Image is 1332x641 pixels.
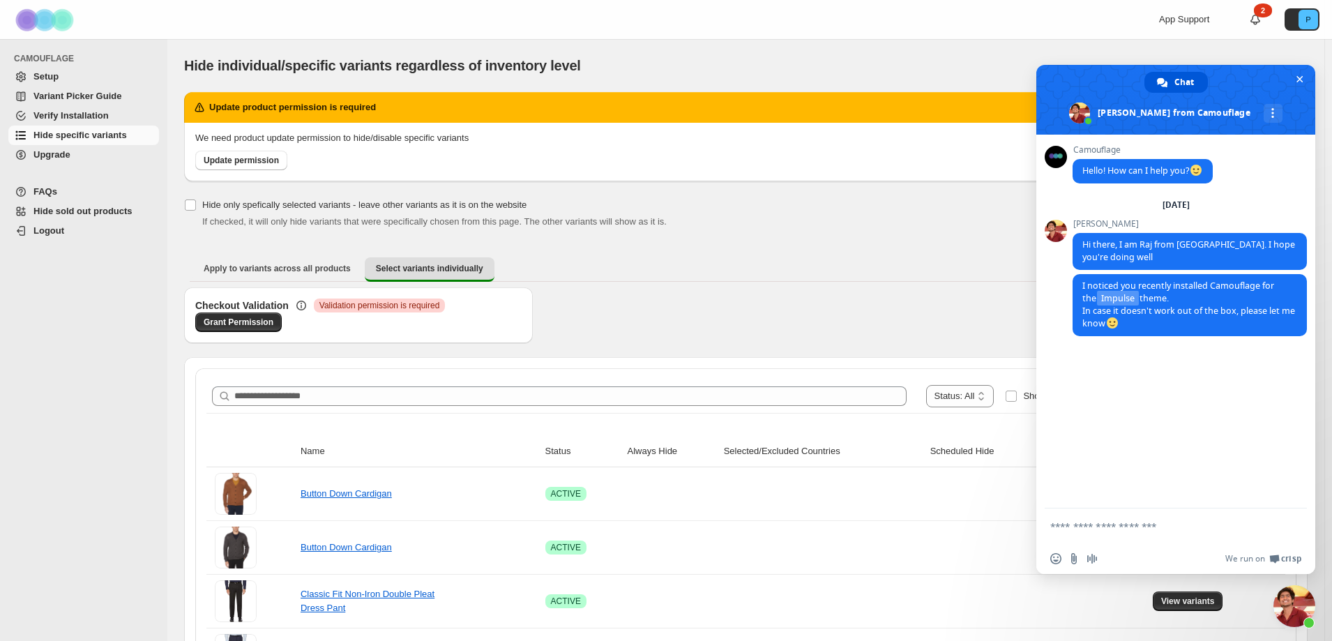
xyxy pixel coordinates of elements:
[1285,8,1319,31] button: Avatar with initials P
[551,488,581,499] span: ACTIVE
[195,133,469,143] span: We need product update permission to hide/disable specific variants
[202,199,527,210] span: Hide only spefically selected variants - leave other variants as it is on the website
[551,596,581,607] span: ACTIVE
[1174,72,1194,93] span: Chat
[8,67,159,86] a: Setup
[301,488,392,499] a: Button Down Cardigan
[1163,201,1190,209] div: [DATE]
[8,126,159,145] a: Hide specific variants
[1097,291,1139,306] span: Impulse
[33,110,109,121] span: Verify Installation
[1144,72,1208,93] div: Chat
[319,300,440,311] span: Validation permission is required
[8,221,159,241] a: Logout
[184,58,581,73] span: Hide individual/specific variants regardless of inventory level
[1082,239,1295,263] span: Hi there, I am Raj from [GEOGRAPHIC_DATA]. I hope you're doing well
[1153,591,1223,611] button: View variants
[33,225,64,236] span: Logout
[1068,553,1080,564] span: Send a file
[33,186,57,197] span: FAQs
[1050,553,1061,564] span: Insert an emoji
[541,436,623,467] th: Status
[204,263,351,274] span: Apply to variants across all products
[926,436,1046,467] th: Scheduled Hide
[1225,553,1265,564] span: We run on
[1305,15,1310,24] text: P
[33,71,59,82] span: Setup
[204,317,273,328] span: Grant Permission
[209,100,376,114] h2: Update product permission is required
[1254,3,1272,17] div: 2
[1073,219,1307,229] span: [PERSON_NAME]
[301,589,434,613] a: Classic Fit Non-Iron Double Pleat Dress Pant
[204,155,279,166] span: Update permission
[195,299,289,312] h3: Checkout Validation
[8,182,159,202] a: FAQs
[195,312,282,332] a: Grant Permission
[1159,14,1209,24] span: App Support
[720,436,926,467] th: Selected/Excluded Countries
[1023,391,1175,401] span: Show Camouflage managed products
[1292,72,1307,86] span: Close chat
[1248,13,1262,27] a: 2
[1087,553,1098,564] span: Audio message
[1264,104,1282,123] div: More channels
[14,53,160,64] span: CAMOUFLAGE
[33,149,70,160] span: Upgrade
[551,542,581,553] span: ACTIVE
[192,257,362,280] button: Apply to variants across all products
[301,542,392,552] a: Button Down Cardigan
[1082,165,1203,176] span: Hello! How can I help you?
[33,206,133,216] span: Hide sold out products
[1281,553,1301,564] span: Crisp
[1273,585,1315,627] div: Close chat
[376,263,483,274] span: Select variants individually
[33,91,121,101] span: Variant Picker Guide
[8,145,159,165] a: Upgrade
[202,216,667,227] span: If checked, it will only hide variants that were specifically chosen from this page. The other va...
[195,151,287,170] a: Update permission
[1082,280,1295,329] span: I noticed you recently installed Camouflage for the theme. In case it doesn't work out of the box...
[623,436,720,467] th: Always Hide
[33,130,127,140] span: Hide specific variants
[365,257,494,282] button: Select variants individually
[11,1,81,39] img: Camouflage
[296,436,541,467] th: Name
[1299,10,1318,29] span: Avatar with initials P
[8,106,159,126] a: Verify Installation
[1050,520,1271,533] textarea: Compose your message...
[1225,553,1301,564] a: We run onCrisp
[8,202,159,221] a: Hide sold out products
[1161,596,1215,607] span: View variants
[8,86,159,106] a: Variant Picker Guide
[1073,145,1213,155] span: Camouflage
